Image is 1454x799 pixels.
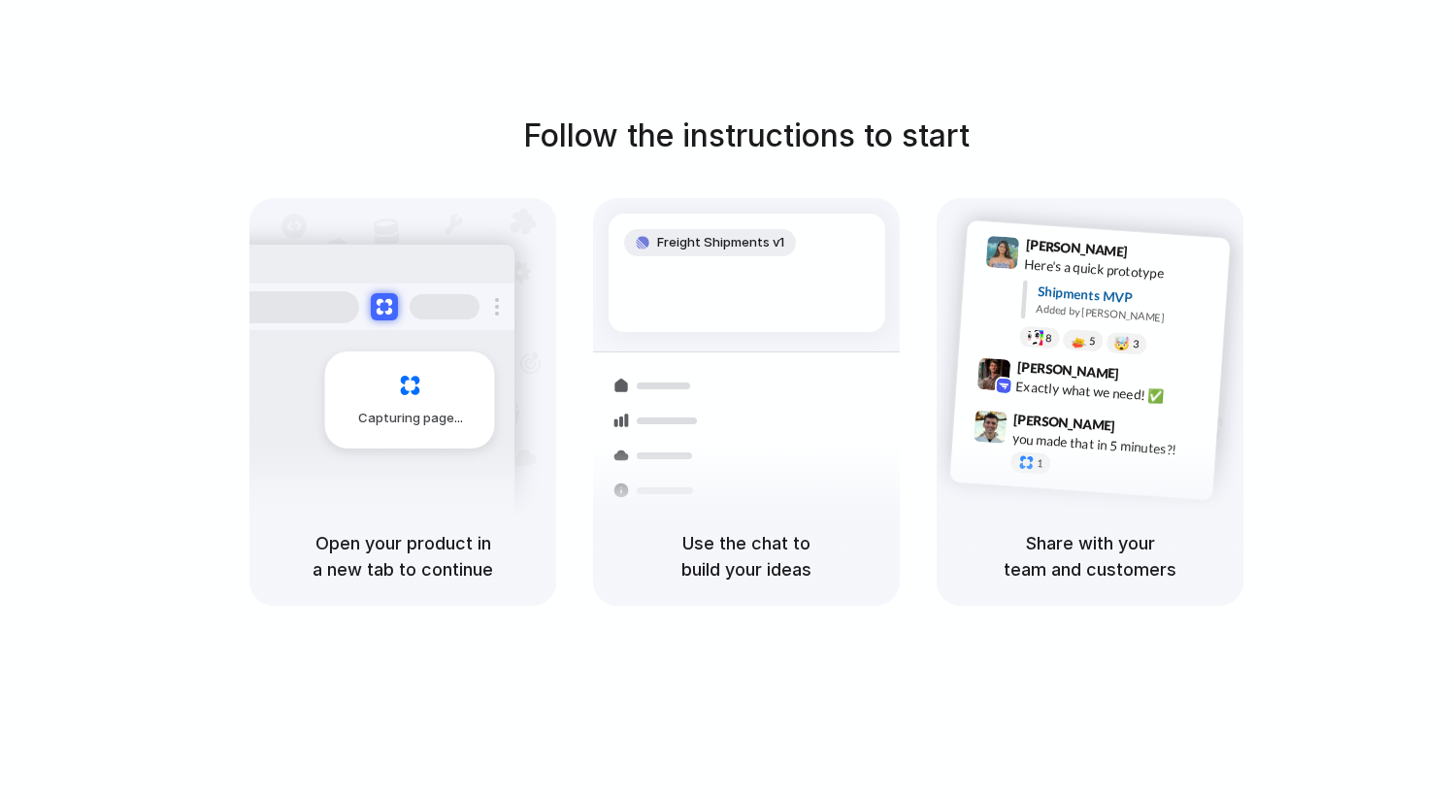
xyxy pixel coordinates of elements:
[1024,254,1218,287] div: Here's a quick prototype
[1114,337,1131,351] div: 🤯
[1133,339,1140,350] span: 3
[1016,356,1119,384] span: [PERSON_NAME]
[1037,282,1216,314] div: Shipments MVP
[273,530,533,583] h5: Open your product in a new tab to continue
[1089,336,1096,347] span: 5
[1045,333,1052,344] span: 8
[1121,418,1161,442] span: 9:47 AM
[358,409,466,428] span: Capturing page
[1134,244,1173,267] span: 9:41 AM
[1125,366,1165,389] span: 9:42 AM
[1036,301,1214,329] div: Added by [PERSON_NAME]
[1025,234,1128,262] span: [PERSON_NAME]
[960,530,1220,583] h5: Share with your team and customers
[1011,429,1206,462] div: you made that in 5 minutes?!
[523,113,970,159] h1: Follow the instructions to start
[1015,377,1209,410] div: Exactly what we need! ✅
[616,530,876,583] h5: Use the chat to build your ideas
[1013,409,1116,437] span: [PERSON_NAME]
[657,233,784,252] span: Freight Shipments v1
[1037,458,1043,469] span: 1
